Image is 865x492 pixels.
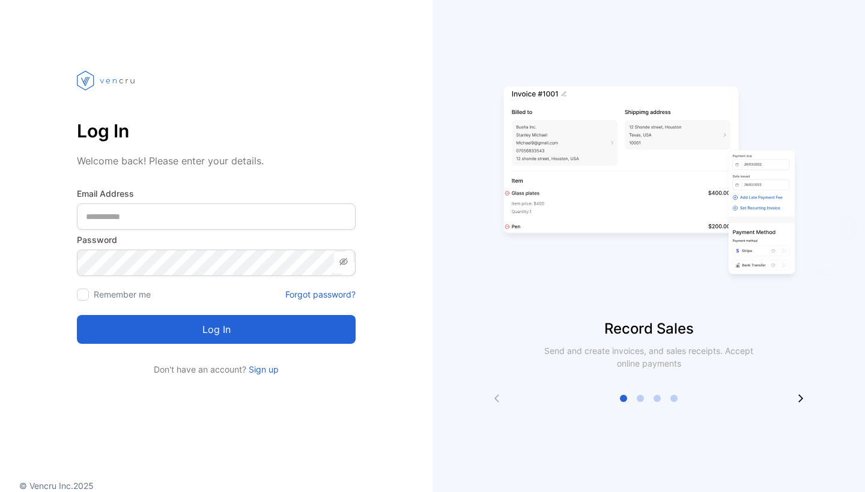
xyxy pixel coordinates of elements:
button: Log in [77,315,356,344]
a: Forgot password? [285,288,356,301]
img: vencru logo [77,48,137,113]
a: Sign up [246,364,279,374]
p: Welcome back! Please enter your details. [77,154,356,168]
p: Log In [77,116,356,145]
img: slider image [499,48,799,318]
p: Send and create invoices, and sales receipts. Accept online payments [533,344,764,370]
label: Password [77,233,356,246]
p: Don't have an account? [77,363,356,376]
p: Record Sales [432,318,865,340]
label: Remember me [94,289,151,299]
label: Email Address [77,187,356,200]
